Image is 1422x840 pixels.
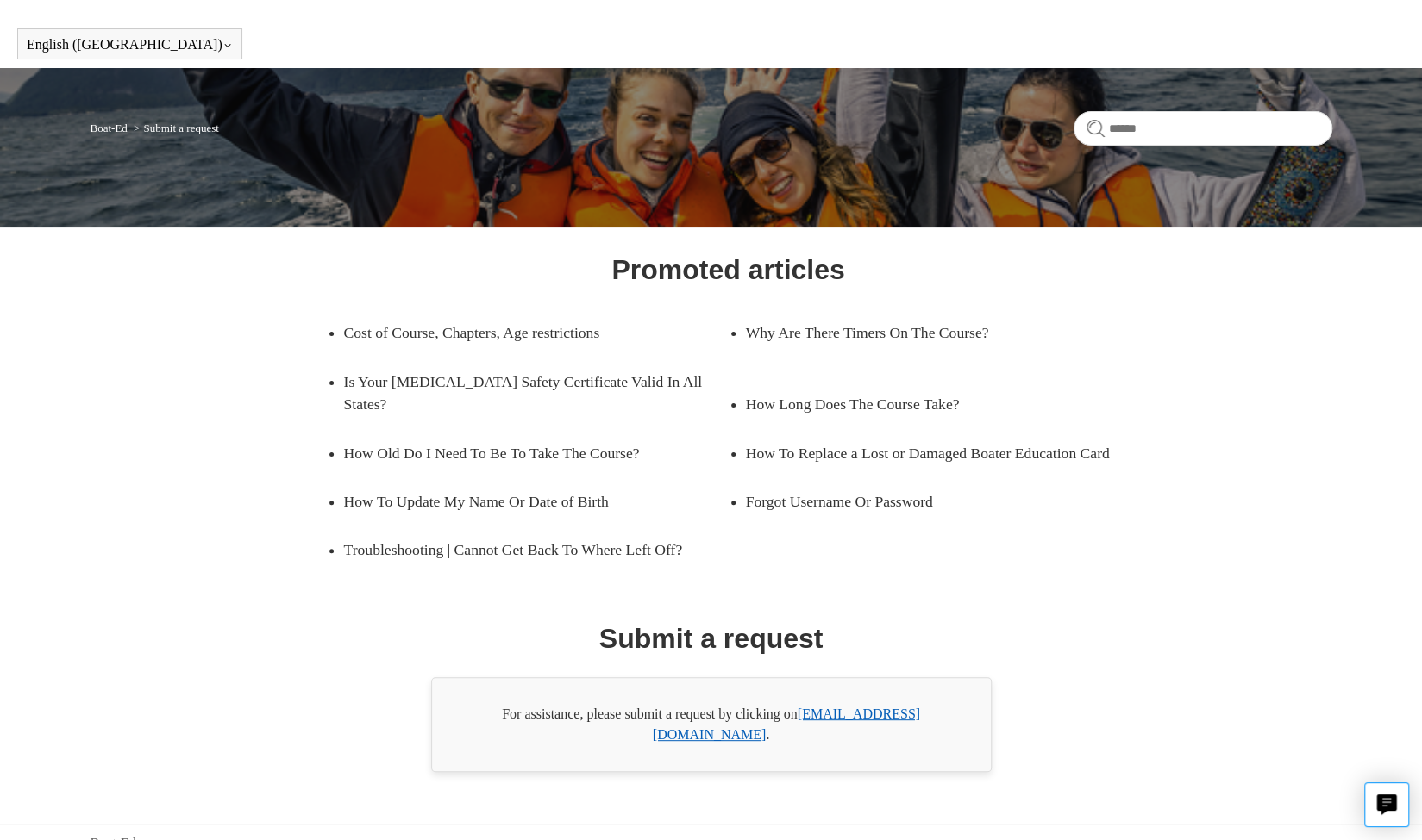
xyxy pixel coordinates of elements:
button: Live chat [1364,782,1409,827]
input: Search [1074,111,1332,146]
a: Boat-Ed [91,121,128,134]
div: For assistance, please submit a request by clicking on . [431,677,992,772]
a: How Old Do I Need To Be To Take The Course? [344,429,703,477]
a: Why Are There Timers On The Course? [746,308,1105,357]
h1: Submit a request [599,618,824,659]
li: Boat-Ed [91,121,131,134]
a: Forgot Username Or Password [746,477,1105,526]
a: How To Update My Name Or Date of Birth [344,477,703,526]
a: Cost of Course, Chapters, Age restrictions [344,308,703,357]
li: Submit a request [130,121,219,134]
h1: Promoted articles [611,249,844,290]
a: How Long Does The Course Take? [746,380,1105,428]
a: How To Replace a Lost or Damaged Boater Education Card [746,429,1131,477]
a: Troubleshooting | Cannot Get Back To Where Left Off? [344,526,729,574]
button: English ([GEOGRAPHIC_DATA]) [27,37,233,53]
a: Is Your [MEDICAL_DATA] Safety Certificate Valid In All States? [344,358,729,429]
